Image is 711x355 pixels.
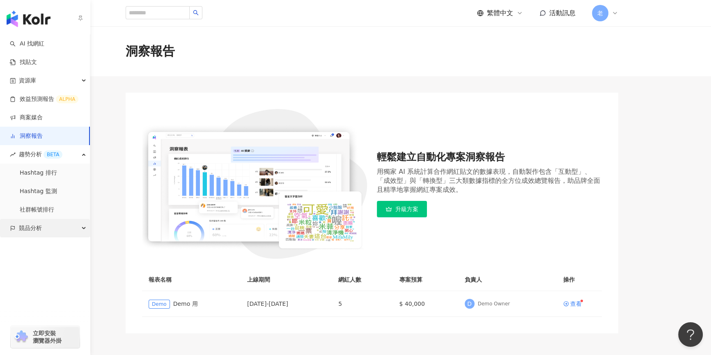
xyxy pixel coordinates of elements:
[10,132,43,140] a: 洞察報告
[392,269,458,291] th: 專案預算
[377,201,602,217] a: 升級方案
[395,206,418,212] span: 升級方案
[126,43,175,60] div: 洞察報告
[142,269,241,291] th: 報表名稱
[7,11,50,27] img: logo
[10,152,16,157] span: rise
[487,9,513,18] span: 繁體中文
[142,109,367,259] img: 輕鬆建立自動化專案洞察報告
[570,301,582,307] div: 查看
[458,269,557,291] th: 負責人
[149,300,170,309] span: Demo
[33,330,62,344] span: 立即安裝 瀏覽器外掛
[557,269,602,291] th: 操作
[332,291,392,317] td: 5
[241,269,332,291] th: 上線期間
[10,58,37,66] a: 找貼文
[377,201,427,217] button: 升級方案
[549,9,576,17] span: 活動訊息
[20,169,57,177] a: Hashtag 排行
[149,299,234,309] div: Demo 用
[478,300,510,307] div: Demo Owner
[678,322,703,347] iframe: Help Scout Beacon - Open
[332,269,392,291] th: 網紅人數
[10,114,43,122] a: 商案媒合
[13,330,29,344] img: chrome extension
[10,95,78,103] a: 效益預測報告ALPHA
[597,9,603,18] span: 老
[19,71,36,90] span: 資源庫
[563,301,582,307] a: 查看
[20,206,54,214] a: 社群帳號排行
[467,299,472,308] span: D
[11,326,80,348] a: chrome extension立即安裝 瀏覽器外掛
[377,167,602,194] div: 用獨家 AI 系統計算合作網紅貼文的數據表現，自動製作包含「互動型」、「成效型」與「轉換型」三大類數據指標的全方位成效總覽報告，助品牌全面且精準地掌握網紅專案成效。
[247,299,325,308] div: [DATE] - [DATE]
[392,291,458,317] td: $ 40,000
[10,40,44,48] a: searchAI 找網紅
[377,150,602,164] div: 輕鬆建立自動化專案洞察報告
[19,145,62,164] span: 趨勢分析
[19,219,42,237] span: 競品分析
[44,150,62,159] div: BETA
[20,187,57,196] a: Hashtag 監測
[193,10,199,16] span: search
